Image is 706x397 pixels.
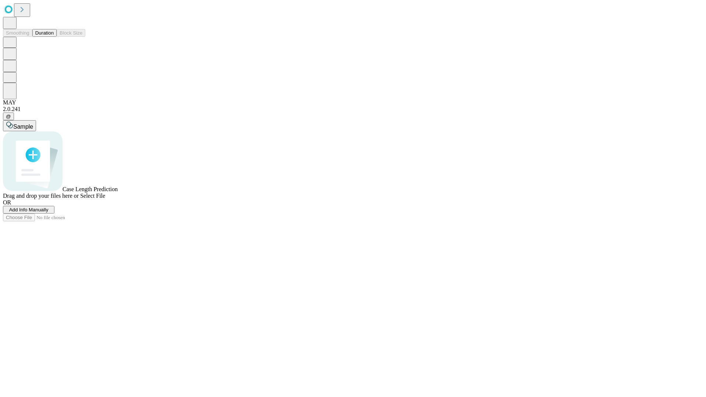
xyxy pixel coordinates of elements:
[9,207,49,212] span: Add Info Manually
[32,29,57,37] button: Duration
[80,193,105,199] span: Select File
[63,186,118,192] span: Case Length Prediction
[3,112,14,120] button: @
[3,99,703,106] div: MAY
[3,29,32,37] button: Smoothing
[3,193,79,199] span: Drag and drop your files here or
[3,106,703,112] div: 2.0.241
[6,114,11,119] span: @
[3,206,54,214] button: Add Info Manually
[3,120,36,131] button: Sample
[3,199,11,205] span: OR
[57,29,85,37] button: Block Size
[13,124,33,130] span: Sample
